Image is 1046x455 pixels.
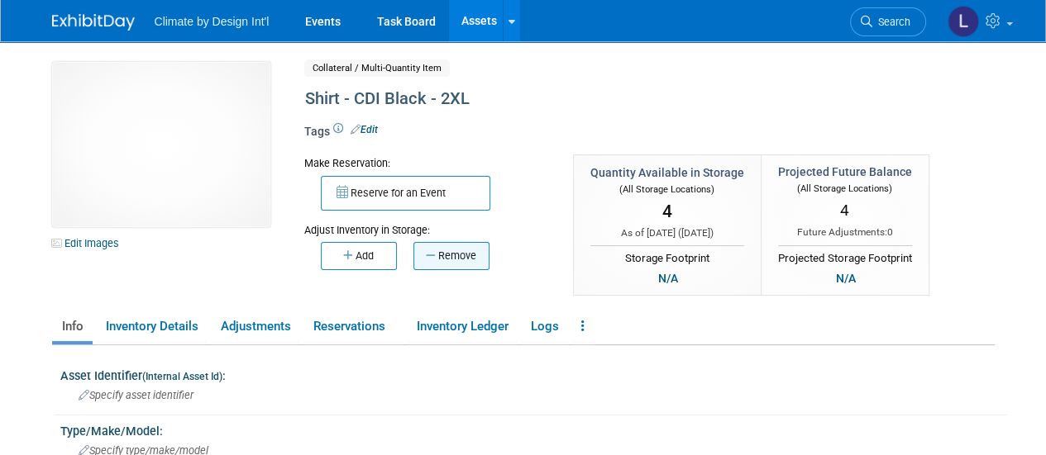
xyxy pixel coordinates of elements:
div: Asset Identifier : [60,363,1007,384]
img: View Images [52,62,270,227]
div: N/A [831,269,861,287]
small: (Internal Asset Id) [142,371,222,382]
div: Make Reservation: [304,154,548,171]
div: (All Storage Locations) [590,181,744,197]
div: N/A [653,269,683,287]
span: 0 [887,226,893,238]
span: Collateral / Multi-Quantity Item [304,59,450,77]
span: Specify asset identifier [79,389,193,401]
span: 4 [662,201,672,221]
span: Search [872,16,910,28]
div: Tags [304,123,924,151]
a: Inventory Details [96,312,208,341]
div: Future Adjustments: [778,225,912,239]
div: Storage Footprint [590,245,744,267]
div: As of [DATE] ( ) [590,226,744,240]
span: 4 [840,201,849,220]
button: Add [321,242,397,270]
div: Shirt - CDI Black - 2XL [299,84,924,114]
a: Reservations [303,312,404,341]
a: Edit Images [52,233,126,254]
span: [DATE] [681,227,710,239]
a: Search [850,7,926,36]
a: Inventory Ledger [407,312,518,341]
button: Reserve for an Event [321,176,490,211]
div: Projected Storage Footprint [778,245,912,267]
span: Climate by Design Int'l [155,15,270,28]
div: Type/Make/Model: [60,419,1007,439]
a: Adjustments [211,312,300,341]
div: (All Storage Locations) [778,180,912,196]
div: Quantity Available in Storage [590,164,744,181]
a: Edit [351,124,378,135]
a: Info [52,312,93,341]
a: Logs [521,312,568,341]
img: Leona Kaiser [948,6,979,37]
button: Remove [413,242,490,270]
div: Projected Future Balance [778,164,912,180]
div: Adjust Inventory in Storage: [304,211,548,238]
img: ExhibitDay [52,14,135,31]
